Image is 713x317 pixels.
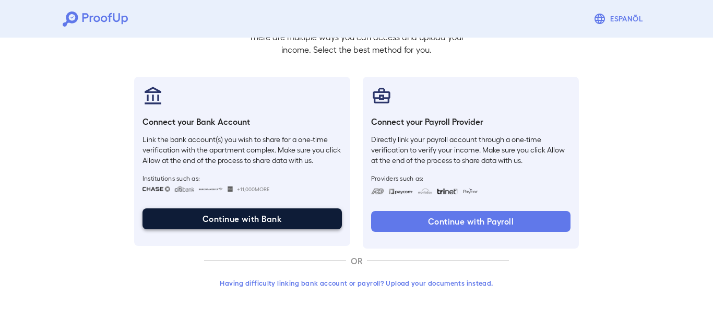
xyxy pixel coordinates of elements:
[418,189,433,194] img: workday.svg
[371,85,392,106] img: payrollProvider.svg
[204,274,509,292] button: Having difficulty linking bank account or payroll? Upload your documents instead.
[142,186,170,192] img: chase.svg
[462,189,478,194] img: paycon.svg
[437,189,458,194] img: trinet.svg
[142,174,342,182] span: Institutions such as:
[142,208,342,229] button: Continue with Bank
[237,185,269,193] span: +11,000 More
[371,174,571,182] span: Providers such as:
[371,115,571,128] h6: Connect your Payroll Provider
[142,85,163,106] img: bankAccount.svg
[142,134,342,166] p: Link the bank account(s) you wish to share for a one-time verification with the apartment complex...
[371,189,384,194] img: adp.svg
[371,134,571,166] p: Directly link your payroll account through a one-time verification to verify your income. Make su...
[589,8,650,29] button: Espanõl
[174,186,194,192] img: citibank.svg
[241,31,472,56] p: There are multiple ways you can access and upload your income. Select the best method for you.
[371,211,571,232] button: Continue with Payroll
[388,189,413,194] img: paycom.svg
[228,186,233,192] img: wellsfargo.svg
[346,255,367,267] p: OR
[198,186,223,192] img: bankOfAmerica.svg
[142,115,342,128] h6: Connect your Bank Account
